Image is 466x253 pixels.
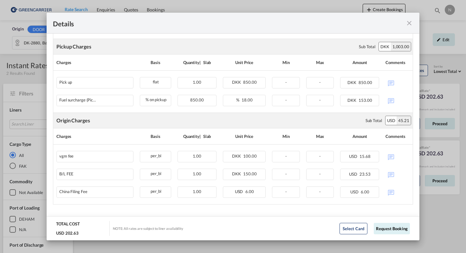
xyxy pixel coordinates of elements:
[385,77,410,88] div: No Comments Available
[385,116,397,125] div: USD
[242,97,253,102] span: 18.00
[140,95,171,103] div: % on pickup
[350,189,360,194] span: USD
[405,19,413,27] md-icon: icon-close fg-AAA8AD m-0 cursor
[349,172,359,177] span: USD
[347,98,358,103] span: DKK
[193,189,201,194] span: 1.00
[366,118,382,123] div: Sub Total
[59,154,74,159] div: vgm fee
[319,171,321,176] span: -
[140,151,171,159] div: per_bl
[178,58,217,67] div: Quantity | Slab
[359,172,371,177] span: 23.53
[285,80,287,85] span: -
[382,128,413,145] th: Comments
[385,186,410,198] div: No Comments Available
[223,132,266,141] div: Unit Price
[56,117,90,124] div: Origin Charges
[391,42,411,51] div: 1,003.00
[385,169,410,180] div: No Comments Available
[47,13,419,240] md-dialog: Pickup Door ...
[285,153,287,159] span: -
[140,187,171,195] div: per_bl
[319,189,321,194] span: -
[347,80,358,85] span: DKK
[359,80,372,85] span: 850.00
[235,189,245,194] span: USD
[359,154,371,159] span: 15.68
[385,151,410,162] div: No Comments Available
[59,80,72,85] div: Pick up
[193,171,201,176] span: 1.00
[232,171,243,176] span: DKK
[243,153,256,159] span: 100.00
[140,169,171,177] div: per_bl
[59,189,87,194] div: China Filing Fee
[361,189,369,194] span: 6.00
[319,80,321,85] span: -
[193,80,201,85] span: 1.00
[140,132,171,141] div: Basis
[113,226,183,231] div: NOTE: All rates are subject to liner availability
[285,189,287,194] span: -
[190,97,204,102] span: 850.00
[236,97,241,102] span: %
[178,132,217,141] div: Quantity | Slab
[243,80,256,85] span: 850.00
[245,189,254,194] span: 6.00
[382,55,413,71] th: Comments
[232,153,243,159] span: DKK
[340,58,379,67] div: Amount
[340,132,379,141] div: Amount
[359,44,375,49] div: Sub Total
[306,58,334,67] div: Max
[285,97,287,102] span: -
[56,132,133,141] div: Charges
[140,58,171,67] div: Basis
[59,172,74,176] div: B/L FEE
[243,171,256,176] span: 150.00
[285,171,287,176] span: -
[56,221,80,230] div: TOTAL COST
[319,153,321,159] span: -
[349,154,359,159] span: USD
[56,58,133,67] div: Charges
[223,58,266,67] div: Unit Price
[140,77,171,85] div: flat
[53,19,377,27] div: Details
[56,230,79,236] div: USD 202.63
[59,98,97,102] div: Fuel surcharge (Pick up)
[306,132,334,141] div: Max
[379,42,391,51] div: DKK
[56,43,91,50] div: Pickup Charges
[340,223,367,234] button: Select Card
[397,116,411,125] div: 45.21
[232,80,243,85] span: DKK
[193,153,201,159] span: 1.00
[359,98,372,103] span: 153.00
[272,132,300,141] div: Min
[385,95,410,106] div: No Comments Available
[374,223,410,234] button: Request Booking
[272,58,300,67] div: Min
[319,97,321,102] span: -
